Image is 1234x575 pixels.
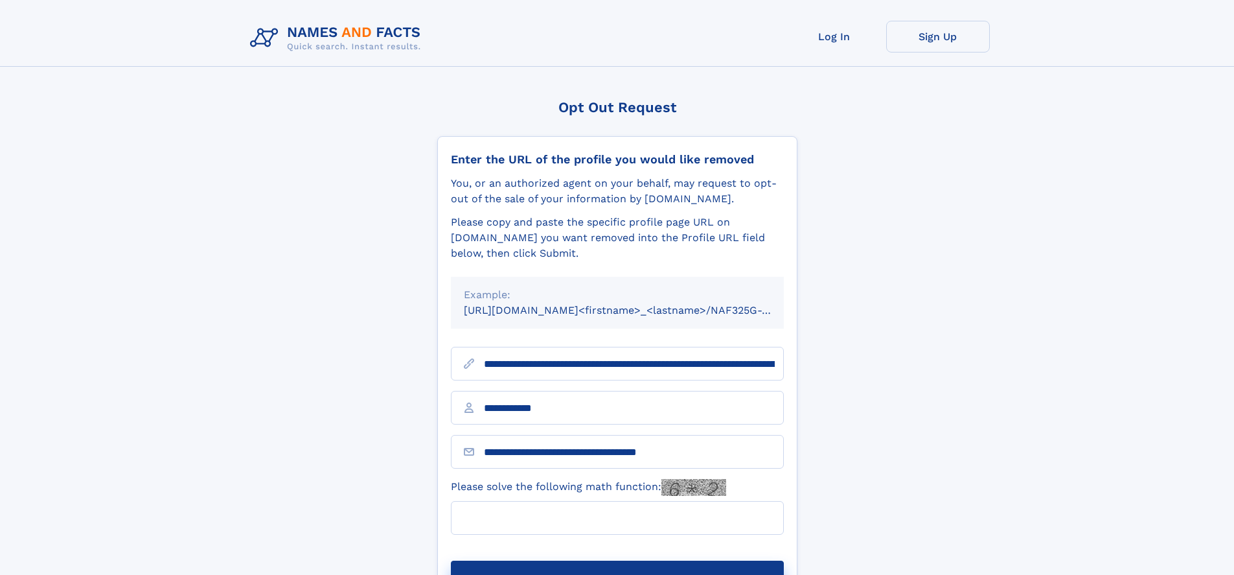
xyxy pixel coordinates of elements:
[886,21,990,53] a: Sign Up
[783,21,886,53] a: Log In
[451,215,784,261] div: Please copy and paste the specific profile page URL on [DOMAIN_NAME] you want removed into the Pr...
[451,152,784,167] div: Enter the URL of the profile you would like removed
[451,479,726,496] label: Please solve the following math function:
[245,21,431,56] img: Logo Names and Facts
[437,99,797,115] div: Opt Out Request
[464,304,808,316] small: [URL][DOMAIN_NAME]<firstname>_<lastname>/NAF325G-xxxxxxxx
[451,176,784,207] div: You, or an authorized agent on your behalf, may request to opt-out of the sale of your informatio...
[464,287,771,303] div: Example:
